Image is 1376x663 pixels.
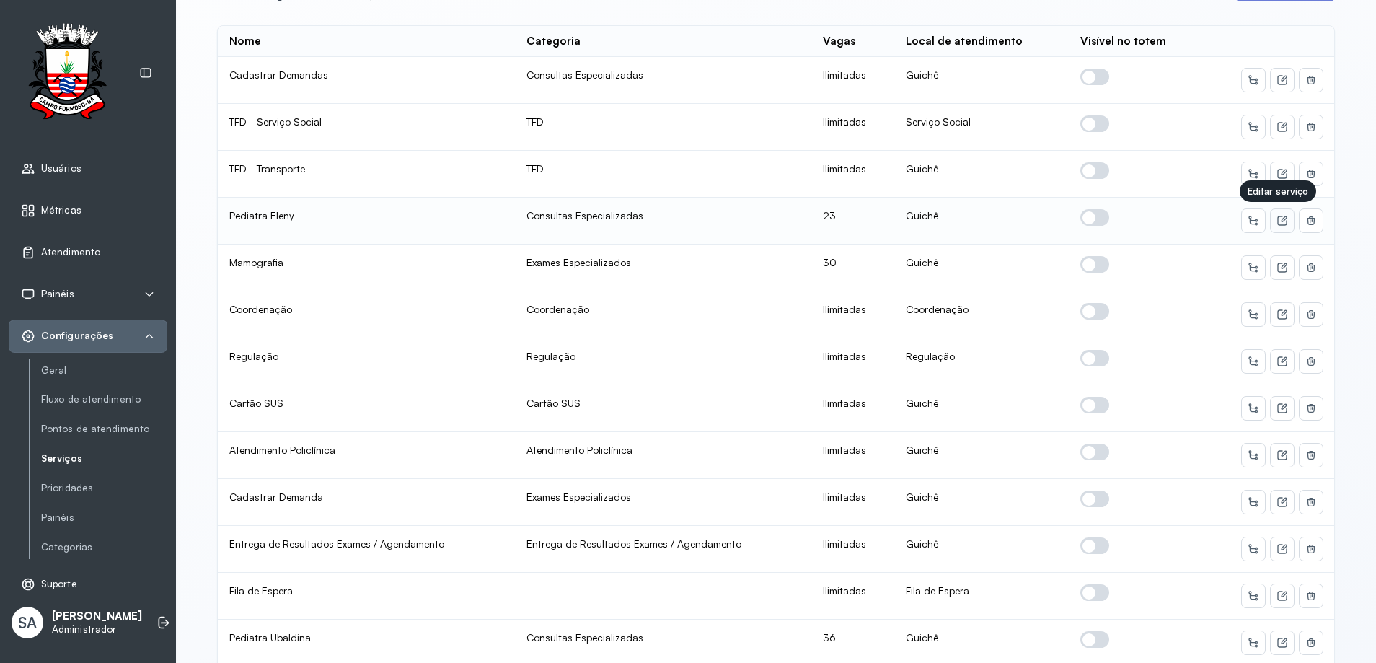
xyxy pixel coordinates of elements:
[41,288,74,300] span: Painéis
[894,338,1069,385] td: Regulação
[526,69,801,82] div: Consultas Especializadas
[41,541,167,553] a: Categorias
[894,291,1069,338] td: Coordenação
[811,104,894,151] td: Ilimitadas
[526,397,801,410] div: Cartão SUS
[41,509,167,527] a: Painéis
[811,198,894,245] td: 23
[41,390,167,408] a: Fluxo de atendimento
[41,449,167,467] a: Serviços
[811,151,894,198] td: Ilimitadas
[526,491,801,504] div: Exames Especializados
[526,303,801,316] div: Coordenação
[218,245,515,291] td: Mamografia
[15,23,119,123] img: Logotipo do estabelecimento
[41,204,81,216] span: Métricas
[526,209,801,222] div: Consultas Especializadas
[218,151,515,198] td: TFD - Transporte
[811,526,894,573] td: Ilimitadas
[894,104,1069,151] td: Serviço Social
[894,198,1069,245] td: Guichê
[218,57,515,104] td: Cadastrar Demandas
[526,631,801,644] div: Consultas Especializadas
[41,479,167,497] a: Prioridades
[41,361,167,379] a: Geral
[41,162,81,175] span: Usuários
[41,246,100,258] span: Atendimento
[41,511,167,524] a: Painéis
[811,479,894,526] td: Ilimitadas
[218,526,515,573] td: Entrega de Resultados Exames / Agendamento
[526,350,801,363] div: Regulação
[811,385,894,432] td: Ilimitadas
[811,338,894,385] td: Ilimitadas
[218,104,515,151] td: TFD - Serviço Social
[811,57,894,104] td: Ilimitadas
[811,291,894,338] td: Ilimitadas
[229,35,261,48] div: Nome
[41,482,167,494] a: Prioridades
[218,338,515,385] td: Regulação
[906,35,1023,48] div: Local de atendimento
[894,385,1069,432] td: Guichê
[526,115,801,128] div: TFD
[526,444,801,457] div: Atendimento Policlínica
[894,151,1069,198] td: Guichê
[41,452,167,465] a: Serviços
[526,35,581,48] div: Categoria
[811,573,894,620] td: Ilimitadas
[21,245,155,260] a: Atendimento
[894,245,1069,291] td: Guichê
[218,291,515,338] td: Coordenação
[894,479,1069,526] td: Guichê
[21,162,155,176] a: Usuários
[811,432,894,479] td: Ilimitadas
[218,573,515,620] td: Fila de Espera
[894,432,1069,479] td: Guichê
[811,245,894,291] td: 30
[41,420,167,438] a: Pontos de atendimento
[526,537,801,550] div: Entrega de Resultados Exames / Agendamento
[894,57,1069,104] td: Guichê
[41,393,167,405] a: Fluxo de atendimento
[218,198,515,245] td: Pediatra Eleny
[52,623,142,636] p: Administrador
[52,610,142,623] p: [PERSON_NAME]
[218,479,515,526] td: Cadastrar Demanda
[894,573,1069,620] td: Fila de Espera
[41,364,167,377] a: Geral
[526,162,801,175] div: TFD
[526,584,801,597] div: -
[41,330,113,342] span: Configurações
[218,432,515,479] td: Atendimento Policlínica
[21,203,155,218] a: Métricas
[41,423,167,435] a: Pontos de atendimento
[894,526,1069,573] td: Guichê
[823,35,855,48] div: Vagas
[1080,35,1166,48] div: Visível no totem
[526,256,801,269] div: Exames Especializados
[41,538,167,556] a: Categorias
[218,385,515,432] td: Cartão SUS
[41,578,77,590] span: Suporte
